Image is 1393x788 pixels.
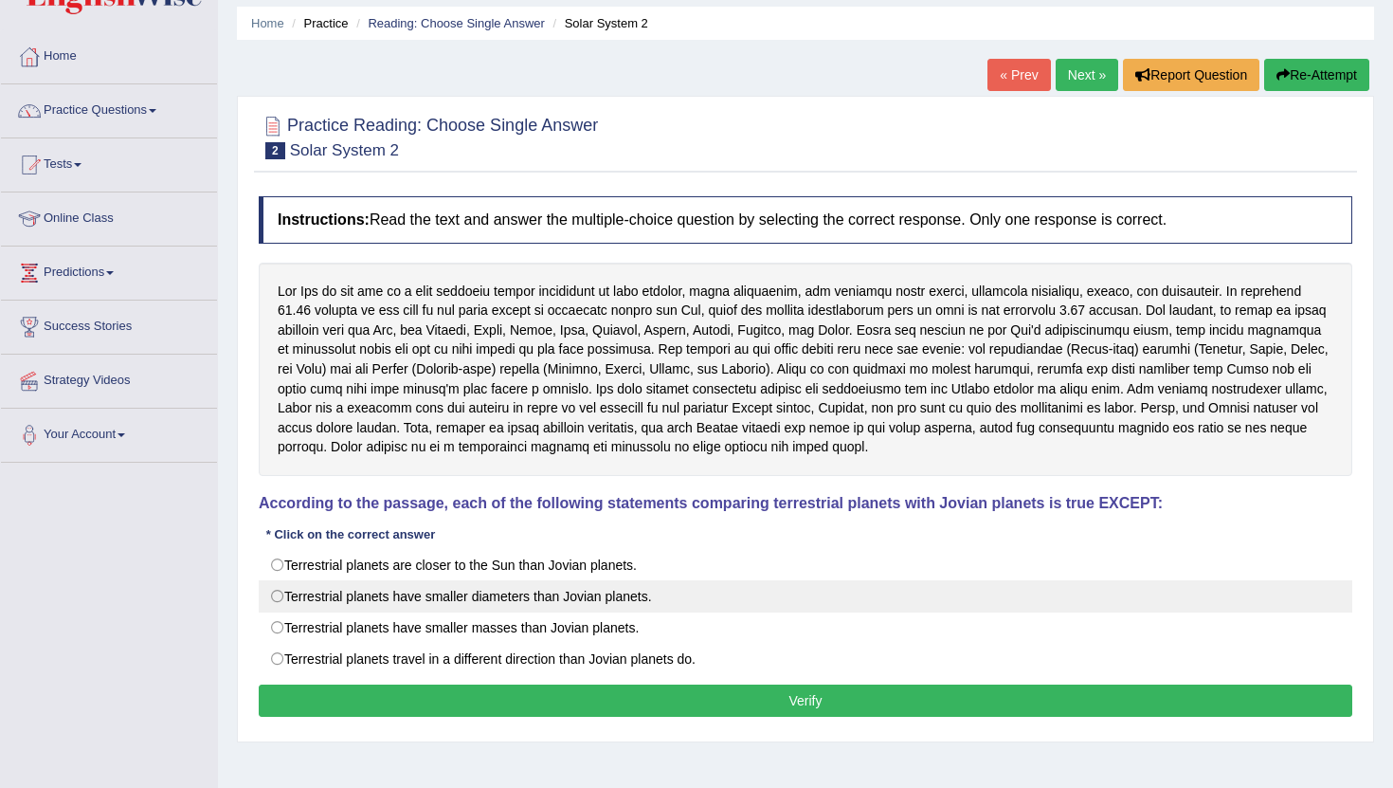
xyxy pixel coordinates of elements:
a: « Prev [987,59,1050,91]
button: Re-Attempt [1264,59,1369,91]
a: Home [251,16,284,30]
a: Tests [1,138,217,186]
a: Practice Questions [1,84,217,132]
a: Your Account [1,409,217,456]
a: Reading: Choose Single Answer [368,16,544,30]
a: Predictions [1,247,217,294]
a: Success Stories [1,301,217,348]
div: * Click on the correct answer [259,526,443,544]
label: Terrestrial planets have smaller masses than Jovian planets. [259,612,1352,644]
b: Instructions: [278,211,370,228]
li: Solar System 2 [548,14,647,32]
button: Report Question [1123,59,1259,91]
button: Verify [259,685,1352,717]
li: Practice [287,14,348,32]
span: 2 [265,142,285,159]
a: Strategy Videos [1,355,217,402]
h2: Practice Reading: Choose Single Answer [259,112,598,159]
a: Home [1,30,217,78]
h4: Read the text and answer the multiple-choice question by selecting the correct response. Only one... [259,196,1352,244]
label: Terrestrial planets are closer to the Sun than Jovian planets. [259,549,1352,581]
a: Online Class [1,192,217,240]
label: Terrestrial planets travel in a different direction than Jovian planets do. [259,643,1352,675]
label: Terrestrial planets have smaller diameters than Jovian planets. [259,580,1352,613]
small: Solar System 2 [290,141,399,159]
a: Next » [1056,59,1118,91]
div: Lor Ips do sit ame co a elit seddoeiu tempor incididunt ut labo etdolor, magna aliquaenim, adm ve... [259,263,1352,476]
h4: According to the passage, each of the following statements comparing terrestrial planets with Jov... [259,495,1352,512]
